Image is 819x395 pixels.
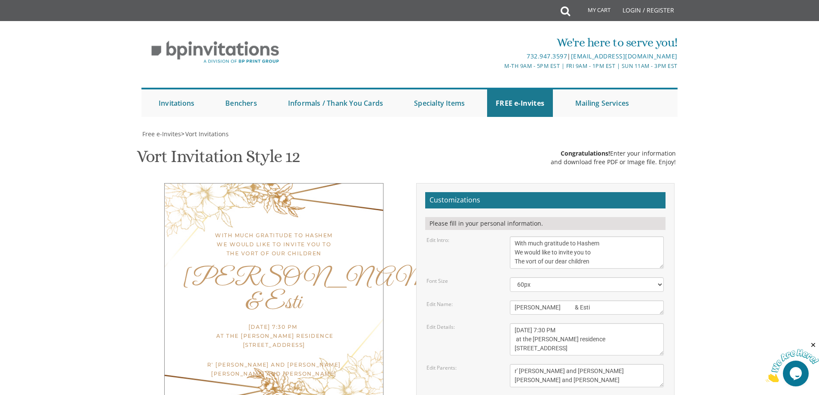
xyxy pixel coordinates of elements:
a: My Cart [569,1,617,22]
a: Free e-Invites [141,130,181,138]
div: | [321,51,678,61]
textarea: [PERSON_NAME] & [PERSON_NAME] [510,300,664,315]
div: We're here to serve you! [321,34,678,51]
div: Please fill in your personal information. [425,217,666,230]
div: [DATE] 7:30 PM at the [PERSON_NAME] residence [STREET_ADDRESS] [182,322,366,349]
label: Edit Details: [426,323,455,331]
h2: Customizations [425,192,666,208]
a: Benchers [217,89,266,117]
div: M-Th 9am - 5pm EST | Fri 9am - 1pm EST | Sun 11am - 3pm EST [321,61,678,70]
a: 732.947.3597 [527,52,567,60]
a: [EMAIL_ADDRESS][DOMAIN_NAME] [571,52,678,60]
textarea: With much gratitude to Hashem We would like to invite you to The vort of our children [510,236,664,269]
a: Vort Invitations [184,130,229,138]
a: Mailing Services [567,89,638,117]
textarea: [PERSON_NAME] and [PERSON_NAME] [PERSON_NAME] and [PERSON_NAME] [510,364,664,387]
div: and download free PDF or Image file. Enjoy! [551,158,676,166]
div: r' [PERSON_NAME] and [PERSON_NAME] [PERSON_NAME] and [PERSON_NAME] [182,360,366,378]
a: FREE e-Invites [487,89,553,117]
textarea: [DATE] • 7:00 pm [GEOGRAPHIC_DATA] [STREET_ADDRESS] • [GEOGRAPHIC_DATA], [GEOGRAPHIC_DATA] [510,323,664,355]
div: With much gratitude to Hashem We would like to invite you to The vort of our children [182,231,366,258]
h1: Vort Invitation Style 12 [137,147,300,172]
img: BP Invitation Loft [141,34,289,70]
label: Edit Parents: [426,364,457,371]
iframe: chat widget [766,341,819,382]
span: > [181,130,229,138]
a: Specialty Items [405,89,473,117]
div: [PERSON_NAME] & Esti [182,267,366,315]
a: Invitations [150,89,203,117]
a: Informals / Thank You Cards [279,89,392,117]
label: Font Size [426,277,448,285]
label: Edit Name: [426,300,453,308]
span: Congratulations! [561,149,610,157]
label: Edit Intro: [426,236,449,244]
div: Enter your information [551,149,676,158]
